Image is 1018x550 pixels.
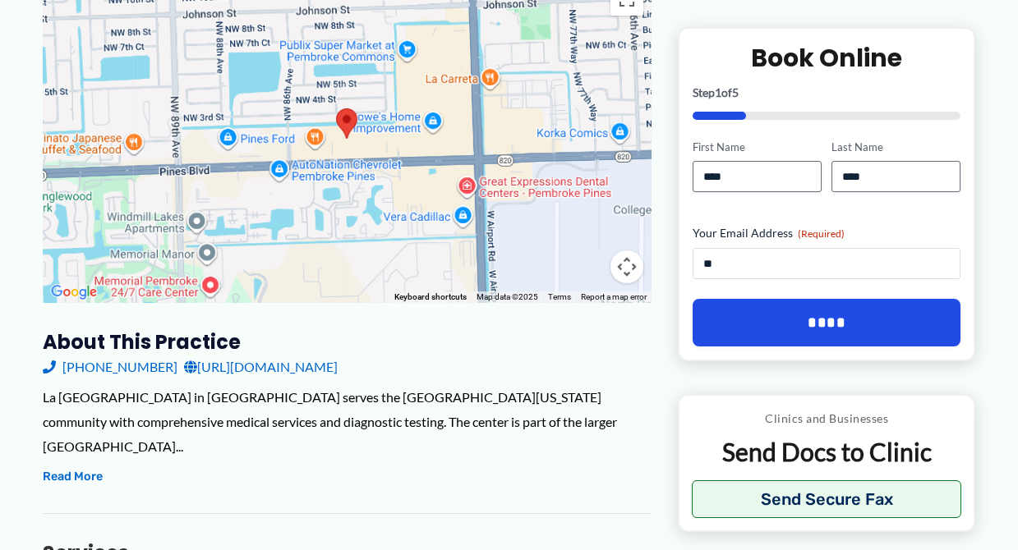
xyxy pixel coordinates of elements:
a: Open this area in Google Maps (opens a new window) [47,282,101,303]
img: Google [47,282,101,303]
p: Send Docs to Clinic [692,436,962,468]
label: Last Name [831,139,960,154]
a: Report a map error [581,292,647,301]
span: Map data ©2025 [477,292,538,301]
a: Terms [548,292,571,301]
div: La [GEOGRAPHIC_DATA] in [GEOGRAPHIC_DATA] serves the [GEOGRAPHIC_DATA][US_STATE] community with c... [43,385,652,458]
span: 5 [732,85,739,99]
label: First Name [693,139,822,154]
h3: About this practice [43,329,652,355]
p: Step of [693,86,961,98]
button: Send Secure Fax [692,480,962,518]
a: [URL][DOMAIN_NAME] [184,355,338,379]
button: Keyboard shortcuts [394,291,467,303]
p: Clinics and Businesses [692,408,962,429]
button: Map camera controls [610,250,643,283]
a: [PHONE_NUMBER] [43,355,177,379]
span: 1 [715,85,721,99]
label: Your Email Address [693,225,961,241]
button: Read More [43,467,103,487]
span: (Required) [798,227,845,240]
h2: Book Online [693,41,961,73]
